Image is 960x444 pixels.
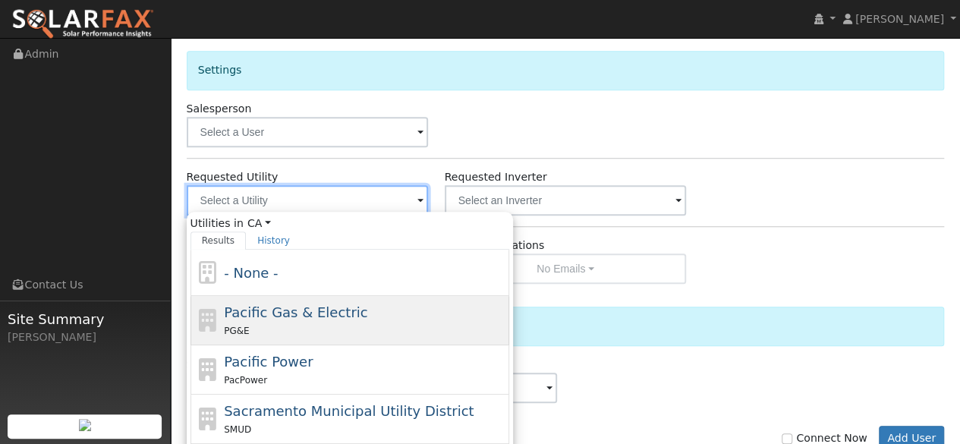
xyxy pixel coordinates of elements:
a: History [246,231,301,250]
label: Requested Inverter [445,169,547,185]
input: Connect Now [782,433,792,444]
div: Actions [187,307,945,345]
input: Select a Utility [187,185,429,216]
label: Requested Utility [187,169,279,185]
img: retrieve [79,419,91,431]
a: Results [190,231,247,250]
span: [PERSON_NAME] [855,13,944,25]
span: Site Summary [8,309,162,329]
a: CA [247,216,271,231]
div: Settings [187,51,945,90]
span: Sacramento Municipal Utility District [224,403,474,419]
span: SMUD [224,424,251,435]
span: - None - [224,265,278,281]
span: Pacific Power [224,354,313,370]
label: Salesperson [187,101,252,117]
span: PacPower [224,375,267,386]
span: Utilities in [190,216,509,231]
span: PG&E [224,326,249,336]
img: SolarFax [11,8,154,40]
span: Pacific Gas & Electric [224,304,367,320]
input: Select a User [187,117,429,147]
input: Select an Inverter [445,185,687,216]
div: [PERSON_NAME] [8,329,162,345]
